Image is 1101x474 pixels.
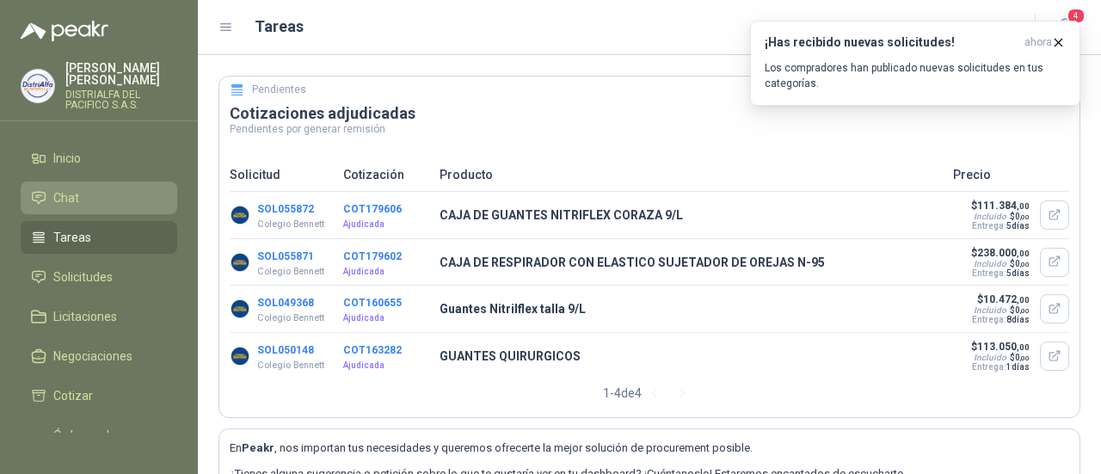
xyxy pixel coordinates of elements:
span: ,00 [1020,213,1030,221]
p: Pendientes por generar remisión [230,124,1069,134]
p: Colegio Bennett [257,311,324,325]
p: Cotización [343,165,429,184]
span: Órdenes de Compra [53,426,161,464]
span: 4 [1067,8,1086,24]
span: 5 días [1006,221,1030,231]
span: 111.384 [977,200,1030,212]
p: $ [970,247,1030,259]
span: 0 [1015,212,1030,221]
p: Colegio Bennett [257,265,324,279]
div: 1 - 4 de 4 [603,379,697,407]
img: Company Logo [230,252,250,273]
b: Peakr [242,441,274,454]
span: Licitaciones [53,307,117,326]
p: Entrega: [970,315,1030,324]
button: COT163282 [343,344,402,356]
span: 5 días [1006,268,1030,278]
span: Inicio [53,149,81,168]
p: DISTRIALFA DEL PACIFICO S.A.S. [65,89,177,110]
p: Producto [440,165,943,184]
button: COT160655 [343,297,402,309]
p: Ajudicada [343,359,429,372]
img: Logo peakr [21,21,108,41]
div: Incluido [974,305,1006,315]
span: ,00 [1017,342,1030,352]
div: Incluido [974,353,1006,362]
a: Cotizar [21,379,177,412]
div: Incluido [974,259,1006,268]
a: Chat [21,182,177,214]
span: ,00 [1017,295,1030,305]
p: Ajudicada [343,218,429,231]
img: Company Logo [22,70,54,102]
p: Entrega: [970,221,1030,231]
button: 4 [1049,12,1080,43]
p: $ [970,293,1030,305]
span: Negociaciones [53,347,132,366]
p: Entrega: [970,268,1030,278]
span: 0 [1015,353,1030,362]
p: Entrega: [970,362,1030,372]
p: Ajudicada [343,311,429,325]
p: Ajudicada [343,265,429,279]
button: SOL049368 [257,297,314,309]
h3: Cotizaciones adjudicadas [230,103,1069,124]
p: CAJA DE RESPIRADOR CON ELASTICO SUJETADOR DE OREJAS N-95 [440,253,943,272]
button: ¡Has recibido nuevas solicitudes!ahora Los compradores han publicado nuevas solicitudes en tus ca... [750,21,1080,106]
span: $ [1010,353,1030,362]
h3: ¡Has recibido nuevas solicitudes! [765,35,1018,50]
a: Licitaciones [21,300,177,333]
span: ,00 [1020,307,1030,315]
p: CAJA DE GUANTES NITRIFLEX CORAZA 9/L [440,206,943,225]
p: Precio [953,165,1069,184]
p: Colegio Bennett [257,359,324,372]
a: Solicitudes [21,261,177,293]
span: $ [1010,259,1030,268]
span: ahora [1024,35,1052,50]
span: ,00 [1017,249,1030,258]
span: ,00 [1020,354,1030,362]
a: Inicio [21,142,177,175]
span: 1 días [1006,362,1030,372]
span: Cotizar [53,386,93,405]
span: 0 [1015,259,1030,268]
img: Company Logo [230,299,250,319]
span: 10.472 [983,293,1030,305]
p: Guantes Nitrilflex talla 9/L [440,299,943,318]
a: Órdenes de Compra [21,419,177,471]
p: Colegio Bennett [257,218,324,231]
img: Company Logo [230,205,250,225]
span: ,00 [1020,261,1030,268]
span: 113.050 [977,341,1030,353]
span: 0 [1015,305,1030,315]
span: $ [1010,212,1030,221]
span: 8 días [1006,315,1030,324]
span: ,00 [1017,201,1030,211]
a: Negociaciones [21,340,177,372]
span: Solicitudes [53,268,113,286]
p: [PERSON_NAME] [PERSON_NAME] [65,62,177,86]
p: $ [970,341,1030,353]
h1: Tareas [255,15,304,39]
span: 238.000 [977,247,1030,259]
button: COT179606 [343,203,402,215]
p: GUANTES QUIRURGICOS [440,347,943,366]
button: SOL055871 [257,250,314,262]
p: $ [970,200,1030,212]
span: Chat [53,188,79,207]
div: Incluido [974,212,1006,221]
span: Tareas [53,228,91,247]
button: COT179602 [343,250,402,262]
button: SOL050148 [257,344,314,356]
p: En , nos importan tus necesidades y queremos ofrecerte la mejor solución de procurement posible. [230,440,1069,457]
button: SOL055872 [257,203,314,215]
img: Company Logo [230,346,250,366]
p: Solicitud [230,165,333,184]
a: Tareas [21,221,177,254]
h5: Pendientes [252,82,306,98]
span: $ [1010,305,1030,315]
p: Los compradores han publicado nuevas solicitudes en tus categorías. [765,60,1066,91]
